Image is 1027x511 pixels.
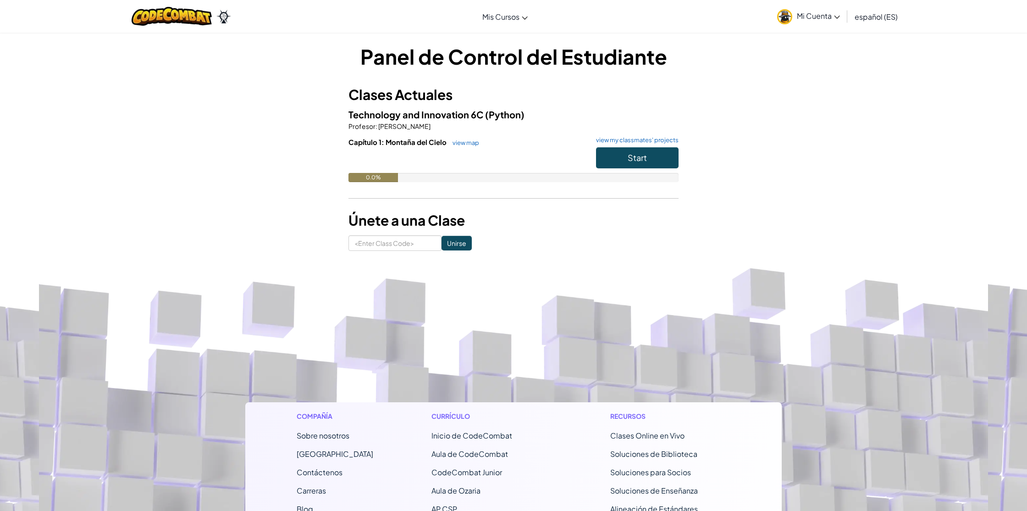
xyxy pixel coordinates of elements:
span: [PERSON_NAME] [377,122,431,130]
a: view map [448,139,479,146]
span: Capítulo 1: Montaña del Cielo [348,138,448,146]
a: Aula de Ozaria [431,486,480,495]
h3: Clases Actuales [348,84,679,105]
span: Technology and Innovation 6C [348,109,485,120]
span: Inicio de CodeCombat [431,431,512,440]
span: : [375,122,377,130]
h3: Únete a una Clase [348,210,679,231]
img: Ozaria [216,10,231,23]
span: español (ES) [855,12,898,22]
div: 0.0% [348,173,398,182]
a: CodeCombat Junior [431,467,502,477]
input: <Enter Class Code> [348,235,442,251]
a: Soluciones para Socios [610,467,691,477]
a: Aula de CodeCombat [431,449,508,459]
h1: Recursos [610,411,731,421]
span: Profesor [348,122,375,130]
h1: Compañía [297,411,373,421]
a: español (ES) [850,4,902,29]
a: Mi Cuenta [773,2,845,31]
a: Sobre nosotros [297,431,349,440]
span: Start [628,152,647,163]
button: Start [596,147,679,168]
span: (Python) [485,109,525,120]
a: Soluciones de Biblioteca [610,449,697,459]
img: CodeCombat logo [132,7,212,26]
input: Unirse [442,236,472,250]
a: [GEOGRAPHIC_DATA] [297,449,373,459]
a: Soluciones de Enseñanza [610,486,698,495]
span: Mis Cursos [482,12,519,22]
span: Contáctenos [297,467,342,477]
a: view my classmates' projects [591,137,679,143]
span: Mi Cuenta [797,11,840,21]
h1: Currículo [431,411,552,421]
a: Carreras [297,486,326,495]
a: Mis Cursos [478,4,532,29]
h1: Panel de Control del Estudiante [348,42,679,71]
a: Clases Online en Vivo [610,431,685,440]
img: avatar [777,9,792,24]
